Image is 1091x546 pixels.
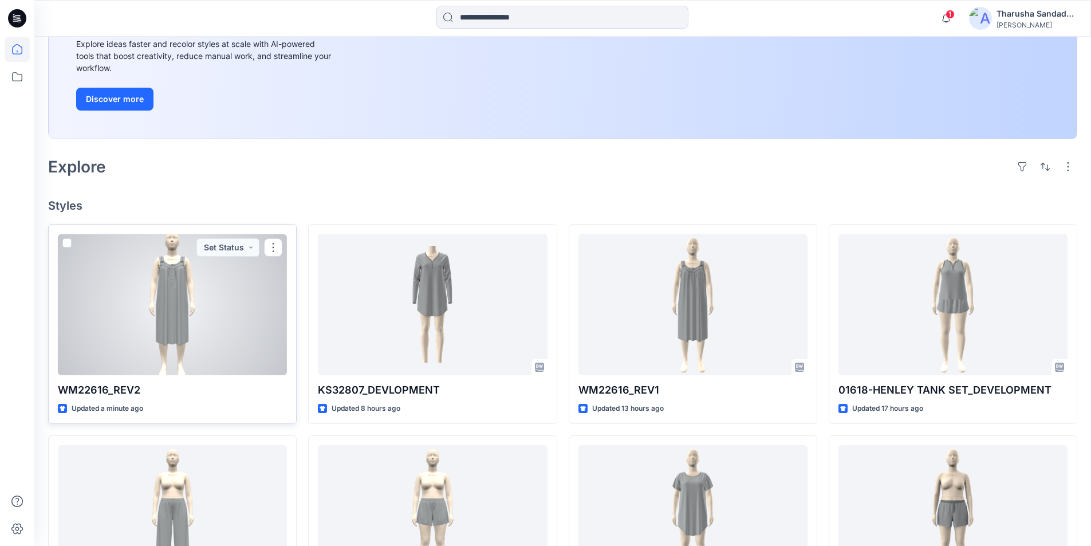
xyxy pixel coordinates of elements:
[76,88,153,111] button: Discover more
[838,382,1068,398] p: 01618-HENLEY TANK SET_DEVELOPMENT
[72,403,143,415] p: Updated a minute ago
[997,7,1077,21] div: Tharusha Sandadeepa
[997,21,1077,29] div: [PERSON_NAME]
[946,10,955,19] span: 1
[318,382,547,398] p: KS32807_DEVLOPMENT
[76,38,334,74] div: Explore ideas faster and recolor styles at scale with AI-powered tools that boost creativity, red...
[332,403,400,415] p: Updated 8 hours ago
[58,234,287,375] a: WM22616_REV2
[578,234,808,375] a: WM22616_REV1
[592,403,664,415] p: Updated 13 hours ago
[48,158,106,176] h2: Explore
[969,7,992,30] img: avatar
[318,234,547,375] a: KS32807_DEVLOPMENT
[578,382,808,398] p: WM22616_REV1
[76,88,334,111] a: Discover more
[48,199,1077,213] h4: Styles
[838,234,1068,375] a: 01618-HENLEY TANK SET_DEVELOPMENT
[58,382,287,398] p: WM22616_REV2
[852,403,923,415] p: Updated 17 hours ago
